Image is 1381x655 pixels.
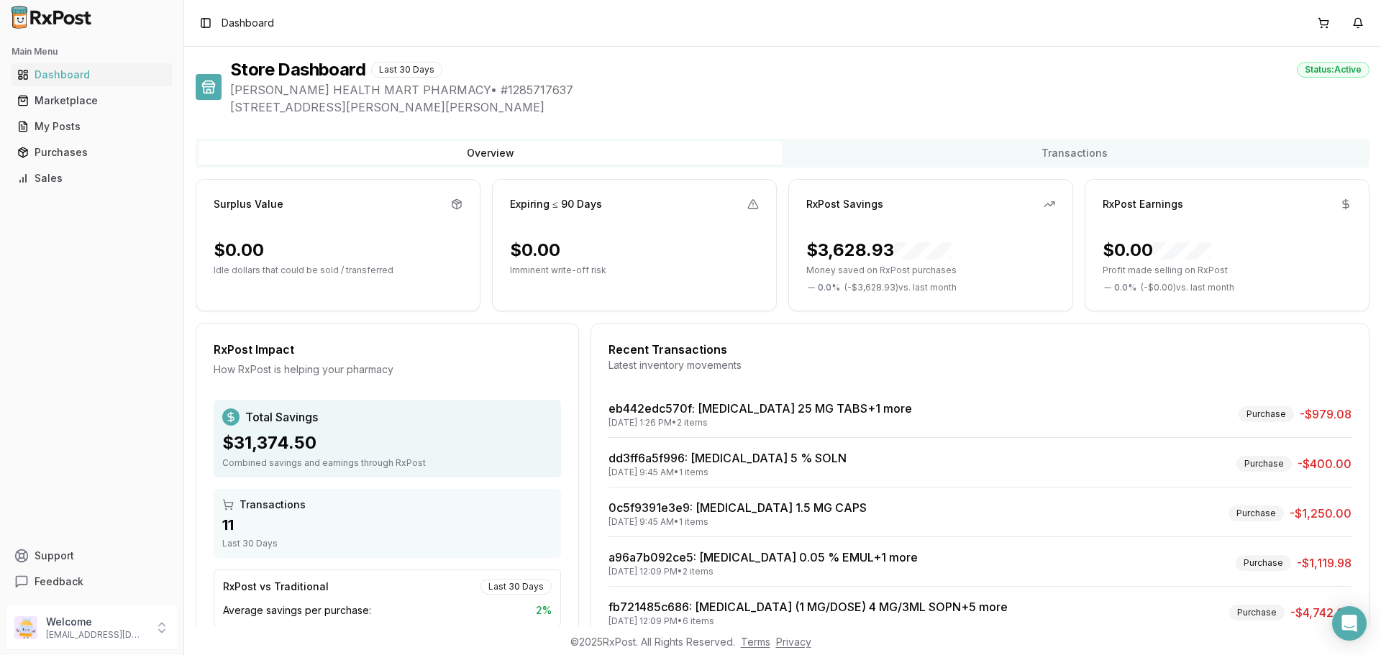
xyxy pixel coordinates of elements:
div: $0.00 [510,239,560,262]
span: Total Savings [245,408,318,426]
div: [DATE] 12:09 PM • 6 items [609,615,1008,627]
span: 0.0 % [1114,282,1136,293]
a: a96a7b092ce5: [MEDICAL_DATA] 0.05 % EMUL+1 more [609,550,918,564]
div: How RxPost is helping your pharmacy [214,362,561,377]
div: My Posts [17,119,166,134]
div: [DATE] 9:45 AM • 1 items [609,467,847,478]
img: RxPost Logo [6,6,98,29]
a: Dashboard [12,62,172,88]
a: Terms [741,636,770,648]
div: Marketplace [17,93,166,108]
span: -$400.00 [1298,455,1352,472]
a: 0c5f9391e3e9: [MEDICAL_DATA] 1.5 MG CAPS [609,500,867,515]
a: fb721485c686: [MEDICAL_DATA] (1 MG/DOSE) 4 MG/3ML SOPN+5 more [609,600,1008,614]
a: Sales [12,165,172,191]
span: ( - $0.00 ) vs. last month [1141,282,1234,293]
button: Overview [199,142,783,165]
div: Purchase [1236,555,1291,571]
div: Last 30 Days [480,579,552,595]
p: Profit made selling on RxPost [1103,265,1352,276]
button: Support [6,543,178,569]
div: Purchase [1229,605,1285,620]
div: RxPost Impact [214,341,561,358]
div: [DATE] 1:26 PM • 2 items [609,417,912,429]
a: dd3ff6a5f996: [MEDICAL_DATA] 5 % SOLN [609,451,847,465]
div: Expiring ≤ 90 Days [510,197,602,211]
p: [EMAIL_ADDRESS][DOMAIN_NAME] [46,629,146,641]
button: My Posts [6,115,178,138]
div: $0.00 [1103,239,1211,262]
button: Sales [6,167,178,190]
span: -$1,250.00 [1290,505,1352,522]
span: ( - $3,628.93 ) vs. last month [844,282,957,293]
span: -$1,119.98 [1297,554,1352,572]
div: Last 30 Days [371,62,442,78]
div: 11 [222,515,552,535]
div: RxPost Earnings [1103,197,1183,211]
div: Purchase [1236,456,1292,472]
div: Purchases [17,145,166,160]
span: 2 % [536,603,552,618]
a: Marketplace [12,88,172,114]
div: Combined savings and earnings through RxPost [222,457,552,469]
div: Dashboard [17,68,166,82]
div: $0.00 [214,239,264,262]
div: Last 30 Days [222,538,552,549]
span: -$4,742.08 [1290,604,1352,621]
div: Surplus Value [214,197,283,211]
div: Purchase [1229,505,1284,521]
div: [DATE] 12:09 PM • 2 items [609,566,918,577]
span: [STREET_ADDRESS][PERSON_NAME][PERSON_NAME] [230,99,1369,116]
div: Open Intercom Messenger [1332,606,1367,641]
button: Transactions [783,142,1367,165]
p: Welcome [46,615,146,629]
p: Idle dollars that could be sold / transferred [214,265,462,276]
div: Purchase [1239,406,1294,422]
div: [DATE] 9:45 AM • 1 items [609,516,867,528]
button: Feedback [6,569,178,595]
h1: Store Dashboard [230,58,365,81]
span: Feedback [35,574,83,589]
button: Purchases [6,141,178,164]
span: Dashboard [222,16,274,30]
h2: Main Menu [12,46,172,58]
div: RxPost Savings [806,197,883,211]
span: Average savings per purchase: [223,603,371,618]
button: Dashboard [6,63,178,86]
button: Marketplace [6,89,178,112]
div: Recent Transactions [609,341,1352,358]
a: Purchases [12,139,172,165]
div: $3,628.93 [806,239,952,262]
span: -$979.08 [1300,406,1352,423]
span: Transactions [240,498,306,512]
span: 0.0 % [818,282,840,293]
div: RxPost vs Traditional [223,580,329,594]
a: eb442edc570f: [MEDICAL_DATA] 25 MG TABS+1 more [609,401,912,416]
span: [PERSON_NAME] HEALTH MART PHARMACY • # 1285717637 [230,81,1369,99]
div: Latest inventory movements [609,358,1352,372]
div: $31,374.50 [222,431,552,454]
a: Privacy [776,636,811,648]
div: Status: Active [1297,62,1369,78]
p: Money saved on RxPost purchases [806,265,1055,276]
p: Imminent write-off risk [510,265,759,276]
a: My Posts [12,114,172,139]
nav: breadcrumb [222,16,274,30]
div: Sales [17,171,166,185]
img: User avatar [14,616,37,639]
